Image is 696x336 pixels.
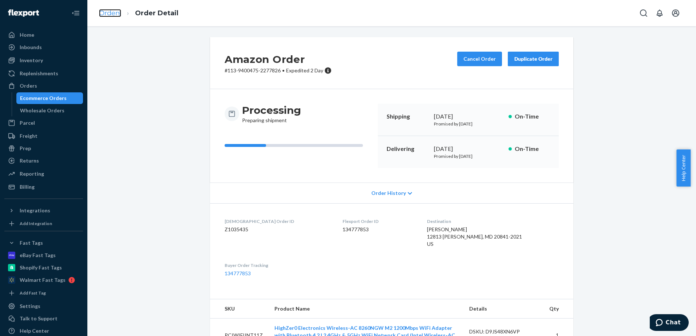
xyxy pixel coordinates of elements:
a: Billing [4,181,83,193]
button: Open notifications [652,6,667,20]
a: Freight [4,130,83,142]
div: Add Integration [20,220,52,227]
button: Duplicate Order [508,52,559,66]
button: Integrations [4,205,83,216]
div: Fast Tags [20,239,43,247]
div: Inbounds [20,44,42,51]
button: Open account menu [668,6,683,20]
button: Talk to Support [4,313,83,324]
div: Wholesale Orders [20,107,64,114]
div: Help Center [20,327,49,335]
dt: Buyer Order Tracking [225,262,331,268]
dt: [DEMOGRAPHIC_DATA] Order ID [225,218,331,224]
div: [DATE] [434,112,503,121]
a: Inventory [4,55,83,66]
div: Freight [20,132,37,140]
div: Add Fast Tag [20,290,46,296]
div: Parcel [20,119,35,127]
span: • [282,67,285,73]
th: Qty [543,299,573,319]
button: Fast Tags [4,237,83,249]
a: Ecommerce Orders [16,92,83,104]
div: Settings [20,303,40,310]
a: Home [4,29,83,41]
p: Promised by [DATE] [434,121,503,127]
a: Walmart Fast Tags [4,274,83,286]
h2: Amazon Order [225,52,332,67]
a: Returns [4,155,83,167]
a: Settings [4,300,83,312]
a: Wholesale Orders [16,105,83,116]
th: Details [463,299,543,319]
div: [DATE] [434,145,503,153]
a: Parcel [4,117,83,129]
dt: Destination [427,218,559,224]
p: Shipping [387,112,428,121]
div: DSKU: D9JS48XN6VP [469,328,538,335]
div: Orders [20,82,37,89]
th: Product Name [269,299,463,319]
a: Inbounds [4,41,83,53]
dd: Z1035435 [225,226,331,233]
p: Promised by [DATE] [434,153,503,159]
div: Billing [20,183,35,191]
div: Ecommerce Orders [20,95,67,102]
div: Walmart Fast Tags [20,276,66,284]
button: Close Navigation [68,6,83,20]
div: Preparing shipment [242,104,301,124]
p: On-Time [515,145,550,153]
p: Delivering [387,145,428,153]
div: Talk to Support [20,315,58,322]
div: Inventory [20,57,43,64]
dd: 134777853 [343,226,415,233]
div: Integrations [20,207,50,214]
p: # 113-9400475-2277826 [225,67,332,74]
a: 134777853 [225,270,251,276]
a: eBay Fast Tags [4,249,83,261]
div: Duplicate Order [514,55,553,63]
a: Prep [4,143,83,154]
div: Shopify Fast Tags [20,264,62,271]
button: Open Search Box [636,6,651,20]
iframe: Opens a widget where you can chat to one of our agents [650,314,689,332]
th: SKU [210,299,269,319]
a: Order Detail [135,9,178,17]
a: Add Integration [4,219,83,228]
h3: Processing [242,104,301,117]
div: Replenishments [20,70,58,77]
a: Reporting [4,168,83,180]
a: Add Fast Tag [4,289,83,297]
span: [PERSON_NAME] 12813 [PERSON_NAME], MD 20841-2021 US [427,226,522,247]
ol: breadcrumbs [93,3,184,24]
span: Expedited 2 Day [286,67,323,73]
dt: Flexport Order ID [343,218,415,224]
p: On-Time [515,112,550,121]
div: eBay Fast Tags [20,252,56,259]
a: Orders [4,80,83,92]
a: Orders [99,9,121,17]
div: Reporting [20,170,44,177]
div: Prep [20,145,31,152]
button: Help Center [676,149,691,187]
a: Shopify Fast Tags [4,262,83,273]
button: Cancel Order [457,52,502,66]
div: Returns [20,157,39,164]
div: Home [20,31,34,39]
a: Replenishments [4,68,83,79]
img: Flexport logo [8,9,39,17]
span: Order History [371,189,406,197]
